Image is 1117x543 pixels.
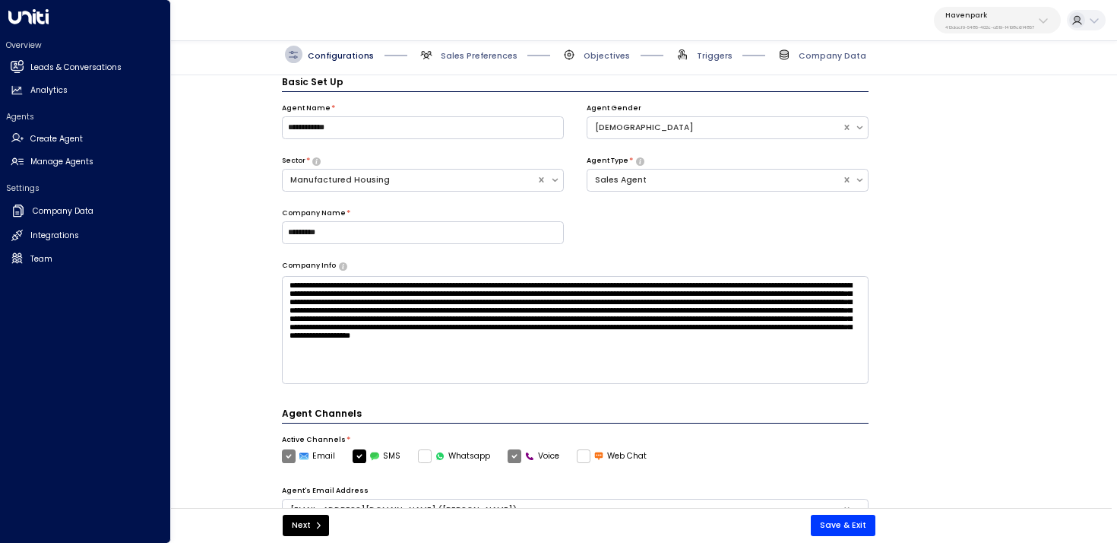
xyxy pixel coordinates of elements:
[6,248,165,270] a: Team
[282,208,346,219] label: Company Name
[6,199,165,224] a: Company Data
[811,515,875,536] button: Save & Exit
[30,253,52,265] h2: Team
[282,407,869,424] h4: Agent Channels
[934,7,1061,33] button: Havenpark413dacf9-5485-402c-a519-14108c614857
[308,50,374,62] span: Configurations
[33,205,93,218] h2: Company Data
[30,133,83,145] h2: Create Agent
[282,103,331,114] label: Agent Name
[30,84,68,97] h2: Analytics
[30,156,93,168] h2: Manage Agents
[418,449,491,463] label: Whatsapp
[282,156,305,167] label: Sector
[6,40,165,51] h2: Overview
[636,157,644,165] button: Select whether your copilot will handle inquiries directly from leads or from brokers representin...
[282,435,346,446] label: Active Channels
[290,504,834,516] div: [EMAIL_ADDRESS][DOMAIN_NAME] ([PERSON_NAME])
[595,174,834,186] div: Sales Agent
[290,174,530,186] div: Manufactured Housing
[595,122,834,134] div: [DEMOGRAPHIC_DATA]
[6,151,165,173] a: Manage Agents
[6,111,165,122] h2: Agents
[282,449,336,463] label: Email
[312,157,321,165] button: Select whether your copilot will handle inquiries directly from leads or from brokers representin...
[587,103,641,114] label: Agent Gender
[339,262,347,270] button: Provide a brief overview of your company, including your industry, products or services, and any ...
[945,11,1034,20] p: Havenpark
[6,128,165,150] a: Create Agent
[577,449,647,463] label: Web Chat
[353,449,401,463] label: SMS
[697,50,733,62] span: Triggers
[6,56,165,78] a: Leads & Conversations
[6,183,165,194] h2: Settings
[282,75,869,92] h3: Basic Set Up
[282,261,336,271] label: Company Info
[584,50,630,62] span: Objectives
[441,50,517,62] span: Sales Preferences
[6,225,165,247] a: Integrations
[6,80,165,102] a: Analytics
[587,156,628,167] label: Agent Type
[508,449,560,463] label: Voice
[945,24,1034,30] p: 413dacf9-5485-402c-a519-14108c614857
[30,230,79,242] h2: Integrations
[30,62,122,74] h2: Leads & Conversations
[799,50,866,62] span: Company Data
[283,515,329,536] button: Next
[282,486,369,497] label: Agent's Email Address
